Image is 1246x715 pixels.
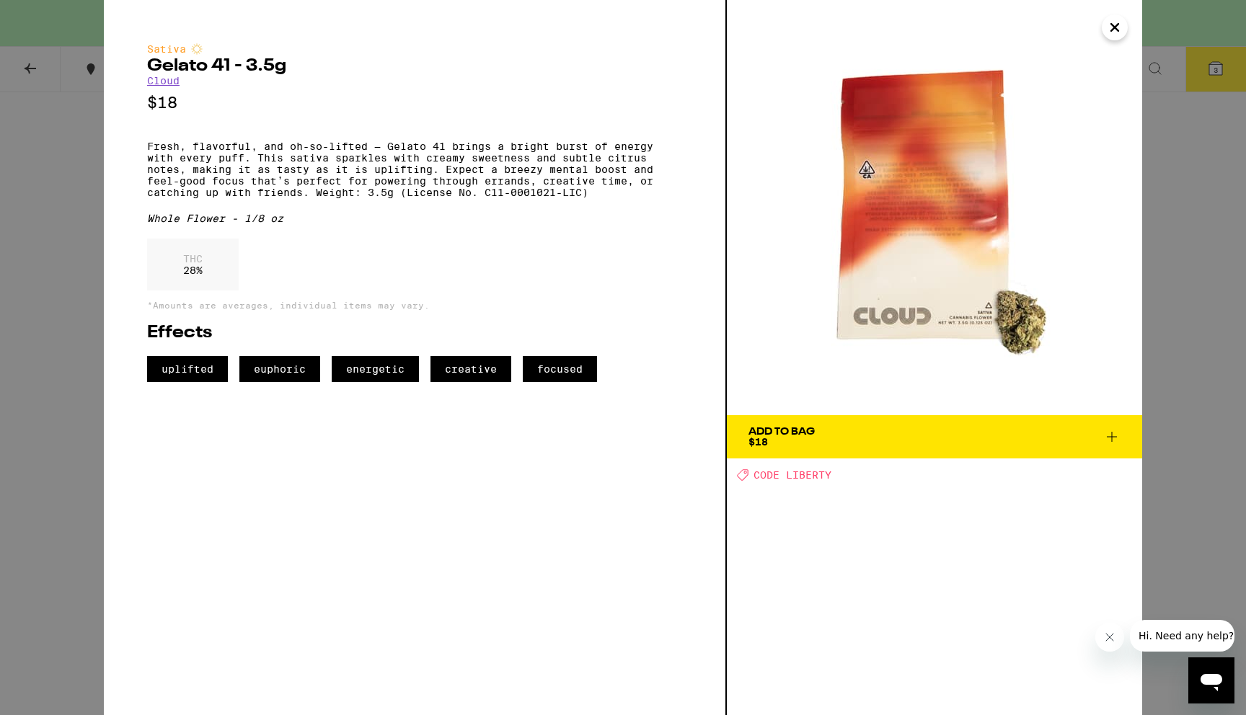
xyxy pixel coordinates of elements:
[1095,623,1124,652] iframe: Close message
[239,356,320,382] span: euphoric
[727,415,1142,458] button: Add To Bag$18
[147,301,682,310] p: *Amounts are averages, individual items may vary.
[147,324,682,342] h2: Effects
[147,356,228,382] span: uplifted
[1188,657,1234,703] iframe: Button to launch messaging window
[1102,14,1128,40] button: Close
[147,213,682,224] div: Whole Flower - 1/8 oz
[147,239,239,290] div: 28 %
[183,253,203,265] p: THC
[147,141,682,198] p: Fresh, flavorful, and oh-so-lifted — Gelato 41 brings a bright burst of energy with every puff. T...
[332,356,419,382] span: energetic
[748,427,815,437] div: Add To Bag
[147,94,682,112] p: $18
[147,75,180,86] a: Cloud
[191,43,203,55] img: sativaColor.svg
[748,436,768,448] span: $18
[754,469,831,481] span: CODE LIBERTY
[147,58,682,75] h2: Gelato 41 - 3.5g
[1130,620,1234,652] iframe: Message from company
[147,43,682,55] div: Sativa
[430,356,511,382] span: creative
[523,356,597,382] span: focused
